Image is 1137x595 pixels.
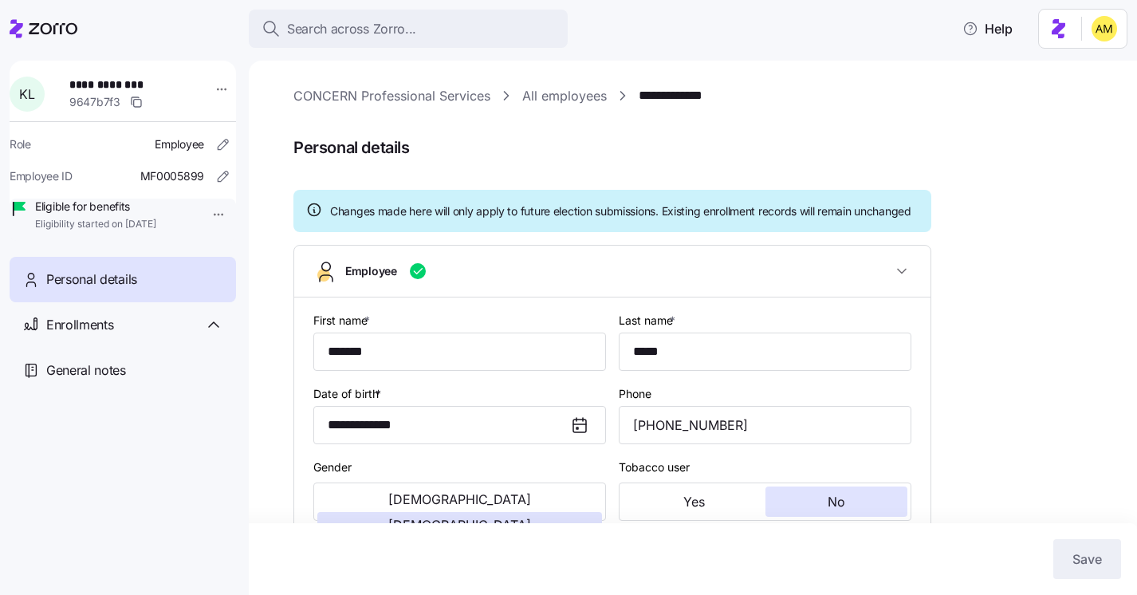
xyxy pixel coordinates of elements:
[313,312,373,329] label: First name
[155,136,204,152] span: Employee
[619,385,651,403] label: Phone
[19,88,34,100] span: K L
[1072,550,1102,569] span: Save
[46,315,113,335] span: Enrollments
[140,168,204,184] span: MF0005899
[330,203,911,219] span: Changes made here will only apply to future election submissions. Existing enrollment records wil...
[619,312,679,329] label: Last name
[388,518,531,531] span: [DEMOGRAPHIC_DATA]
[313,459,352,476] label: Gender
[313,385,384,403] label: Date of birth
[46,361,126,380] span: General notes
[345,263,397,279] span: Employee
[35,218,156,231] span: Eligibility started on [DATE]
[10,168,73,184] span: Employee ID
[293,86,490,106] a: CONCERN Professional Services
[1053,539,1121,579] button: Save
[46,270,137,290] span: Personal details
[1092,16,1117,41] img: dfaaf2f2725e97d5ef9e82b99e83f4d7
[962,19,1013,38] span: Help
[522,86,607,106] a: All employees
[828,495,845,508] span: No
[293,135,1115,161] span: Personal details
[10,136,31,152] span: Role
[294,246,930,297] button: Employee
[619,406,911,444] input: Phone
[249,10,568,48] button: Search across Zorro...
[388,493,531,506] span: [DEMOGRAPHIC_DATA]
[69,94,120,110] span: 9647b7f3
[35,199,156,215] span: Eligible for benefits
[287,19,416,39] span: Search across Zorro...
[619,459,690,476] label: Tobacco user
[950,13,1025,45] button: Help
[683,495,705,508] span: Yes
